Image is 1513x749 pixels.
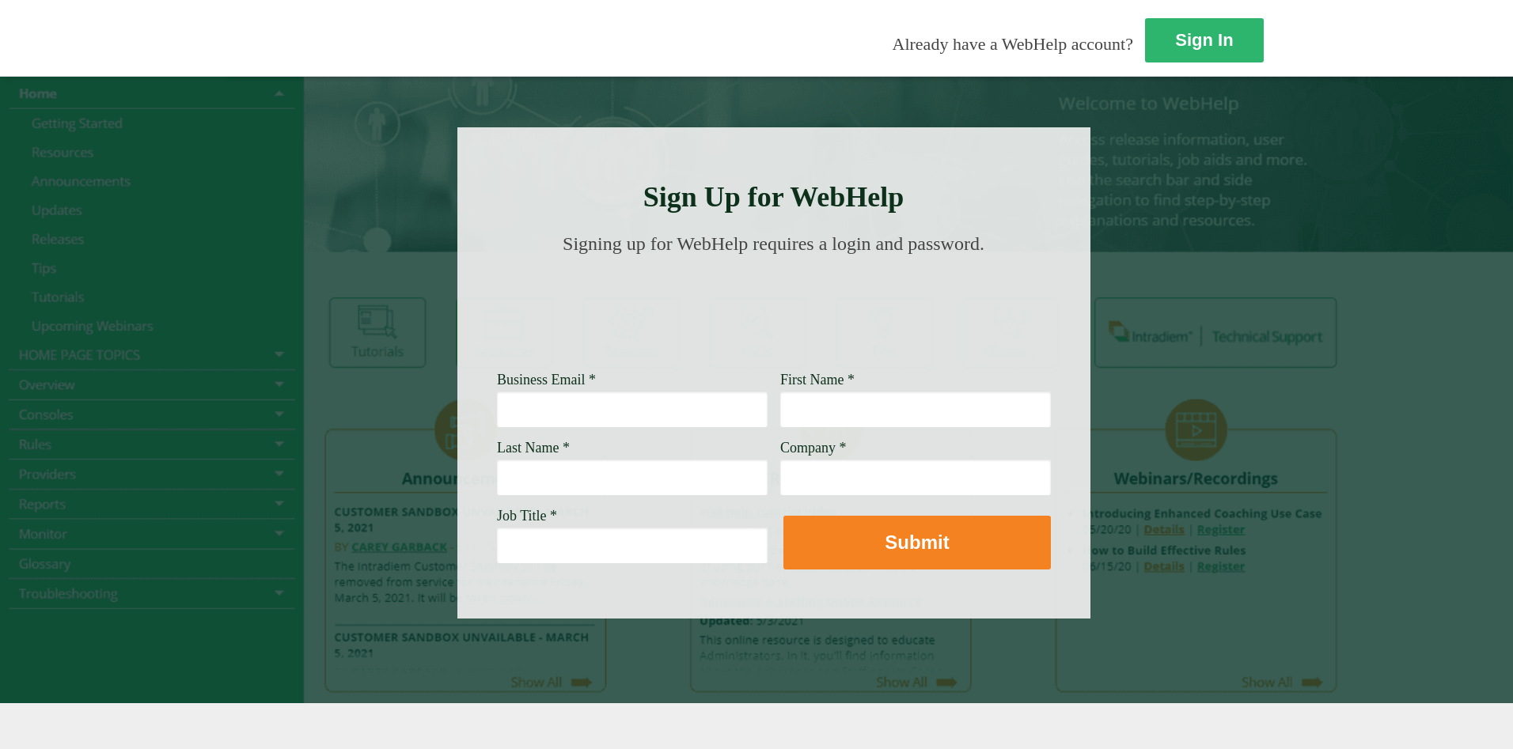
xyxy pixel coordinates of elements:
span: Last Name * [497,440,570,456]
a: Sign In [1145,18,1264,62]
span: Business Email * [497,372,596,388]
strong: Submit [885,531,949,553]
span: Company * [780,440,847,456]
button: Submit [783,516,1051,569]
strong: Sign Up for WebHelp [643,181,904,213]
span: Job Title * [497,508,557,524]
img: Need Credentials? Sign up below. Have Credentials? Use the sign-in button. [506,270,1041,350]
span: Signing up for WebHelp requires a login and password. [563,233,984,254]
strong: Sign In [1175,30,1233,50]
span: First Name * [780,372,855,388]
span: Already have a WebHelp account? [893,34,1133,54]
